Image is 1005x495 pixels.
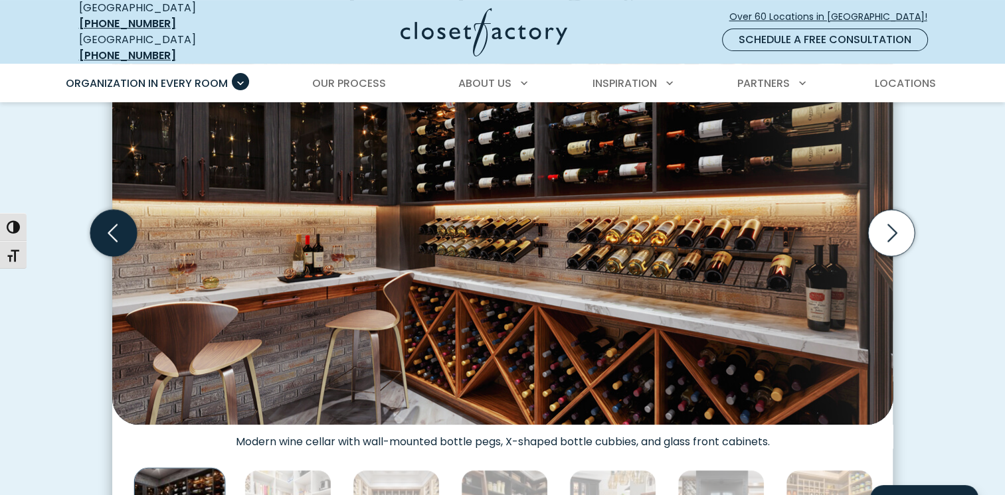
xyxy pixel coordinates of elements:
[729,10,938,24] span: Over 60 Locations in [GEOGRAPHIC_DATA]!
[66,76,228,91] span: Organization in Every Room
[401,8,567,56] img: Closet Factory Logo
[79,32,272,64] div: [GEOGRAPHIC_DATA]
[593,76,657,91] span: Inspiration
[729,5,939,29] a: Over 60 Locations in [GEOGRAPHIC_DATA]!
[722,29,928,51] a: Schedule a Free Consultation
[458,76,511,91] span: About Us
[112,17,893,425] img: Modern wine room with black shelving, exposed brick walls, under-cabinet lighting, and marble cou...
[112,425,893,449] figcaption: Modern wine cellar with wall-mounted bottle pegs, X-shaped bottle cubbies, and glass front cabinets.
[79,48,176,63] a: [PHONE_NUMBER]
[312,76,386,91] span: Our Process
[79,16,176,31] a: [PHONE_NUMBER]
[85,204,142,261] button: Previous slide
[56,65,949,102] nav: Primary Menu
[863,204,920,261] button: Next slide
[874,76,935,91] span: Locations
[737,76,790,91] span: Partners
